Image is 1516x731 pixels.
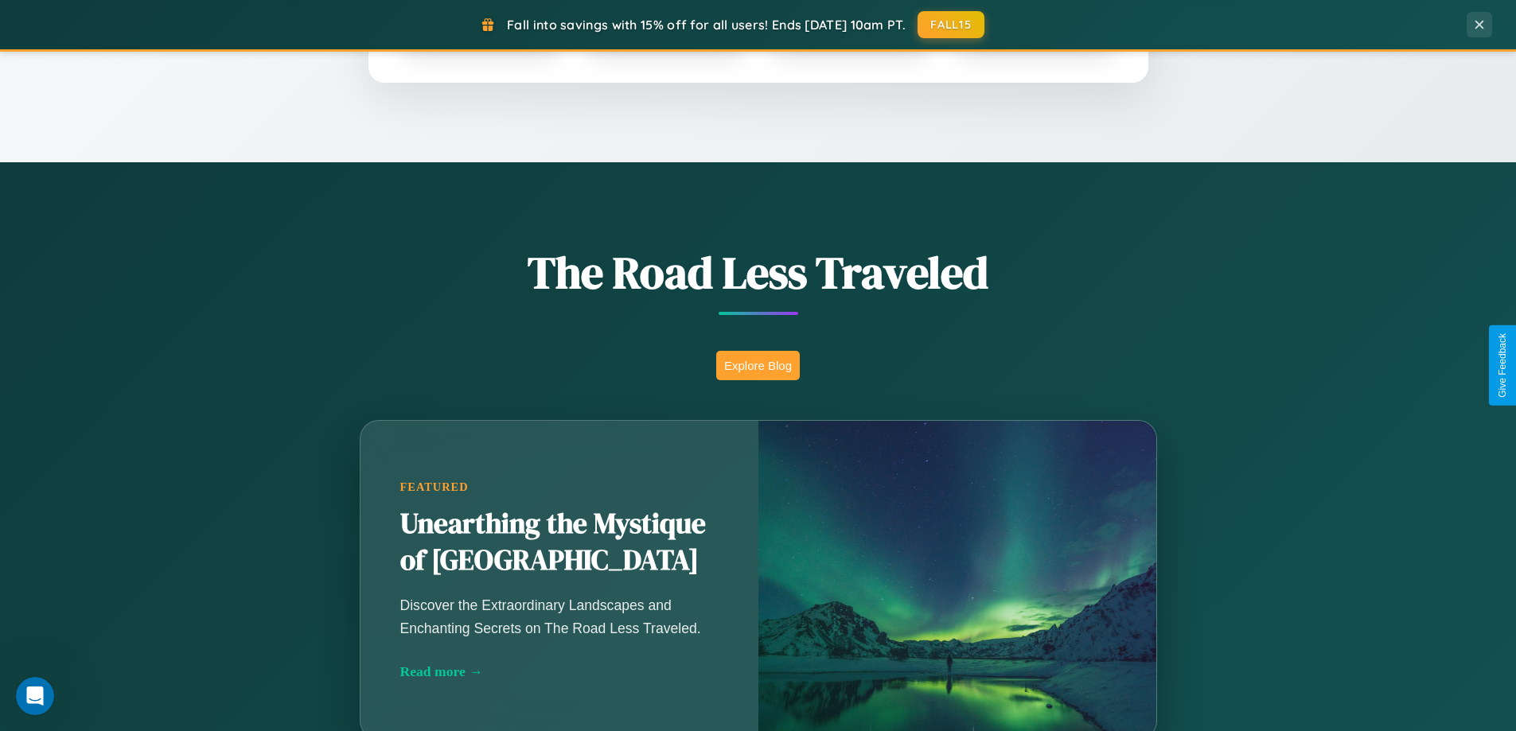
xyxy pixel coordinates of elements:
div: Give Feedback [1497,333,1508,398]
h1: The Road Less Traveled [281,242,1236,303]
iframe: Intercom live chat [16,677,54,715]
button: FALL15 [918,11,984,38]
span: Fall into savings with 15% off for all users! Ends [DATE] 10am PT. [507,17,906,33]
h2: Unearthing the Mystique of [GEOGRAPHIC_DATA] [400,506,719,579]
p: Discover the Extraordinary Landscapes and Enchanting Secrets on The Road Less Traveled. [400,594,719,639]
div: Read more → [400,663,719,680]
div: Featured [400,480,719,494]
button: Explore Blog [716,351,800,380]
